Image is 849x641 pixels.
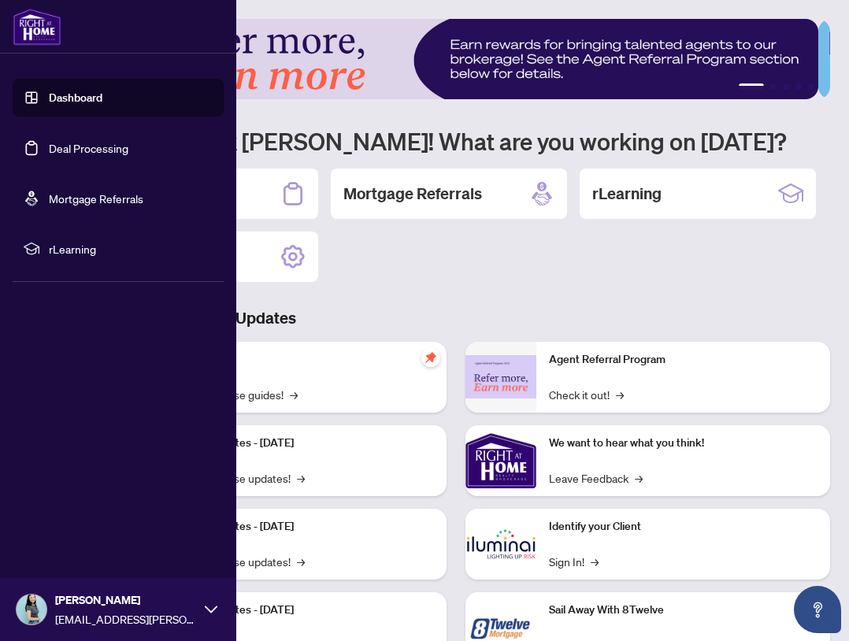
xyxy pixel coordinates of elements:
img: Slide 0 [82,19,818,99]
button: 2 [770,83,777,90]
h2: Mortgage Referrals [343,183,482,205]
span: → [591,553,599,570]
p: Identify your Client [549,518,817,535]
a: Dashboard [49,91,102,105]
a: Check it out!→ [549,386,624,403]
span: → [297,553,305,570]
span: → [635,469,643,487]
button: 1 [739,83,764,90]
span: → [290,386,298,403]
span: [PERSON_NAME] [55,591,197,609]
a: Mortgage Referrals [49,191,143,206]
p: Sail Away With 8Twelve [549,602,817,619]
img: logo [13,8,61,46]
span: → [297,469,305,487]
p: Platform Updates - [DATE] [165,518,434,535]
p: We want to hear what you think! [549,435,817,452]
h2: rLearning [592,183,662,205]
a: Sign In!→ [549,553,599,570]
p: Agent Referral Program [549,351,817,369]
img: Agent Referral Program [465,355,536,398]
button: 4 [795,83,802,90]
img: Profile Icon [17,595,46,624]
p: Self-Help [165,351,434,369]
img: We want to hear what you think! [465,425,536,496]
h3: Brokerage & Industry Updates [82,307,830,329]
span: [EMAIL_ADDRESS][PERSON_NAME][DOMAIN_NAME] [55,610,197,628]
img: Identify your Client [465,509,536,580]
a: Deal Processing [49,141,128,155]
h1: Welcome back [PERSON_NAME]! What are you working on [DATE]? [82,126,830,156]
button: Open asap [794,586,841,633]
span: → [616,386,624,403]
button: 5 [808,83,814,90]
p: Platform Updates - [DATE] [165,602,434,619]
p: Platform Updates - [DATE] [165,435,434,452]
button: 3 [783,83,789,90]
a: Leave Feedback→ [549,469,643,487]
span: rLearning [49,240,213,258]
span: pushpin [421,348,440,367]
